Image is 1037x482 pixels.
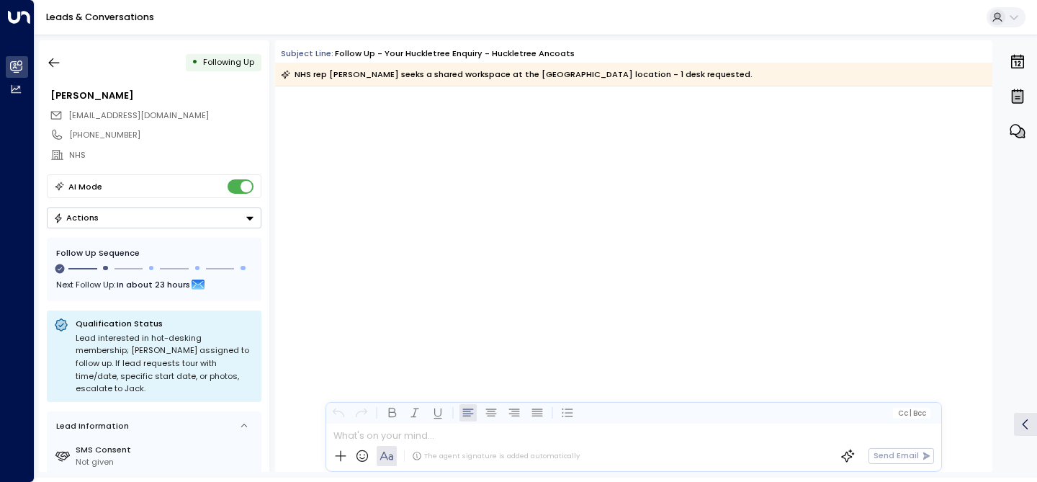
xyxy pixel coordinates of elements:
[192,52,198,73] div: •
[898,409,926,417] span: Cc Bcc
[53,213,99,223] div: Actions
[893,408,930,419] button: Cc|Bcc
[117,277,190,293] span: In about 23 hours
[50,89,261,102] div: [PERSON_NAME]
[69,129,261,141] div: [PHONE_NUMBER]
[56,247,252,259] div: Follow Up Sequence
[281,48,333,59] span: Subject Line:
[76,318,254,329] p: Qualification Status
[76,332,254,396] div: Lead interested in hot-desking membership; [PERSON_NAME] assigned to follow up. If lead requests ...
[76,444,256,456] label: SMS Consent
[76,456,256,468] div: Not given
[910,409,912,417] span: |
[335,48,575,60] div: Follow up - Your Huckletree Enquiry - Huckletree Ancoats
[68,110,209,122] span: olabampet@hotmail.co.uk
[56,277,252,293] div: Next Follow Up:
[68,110,209,121] span: [EMAIL_ADDRESS][DOMAIN_NAME]
[52,420,129,432] div: Lead Information
[203,56,254,68] span: Following Up
[68,179,102,194] div: AI Mode
[69,149,261,161] div: NHS
[46,11,154,23] a: Leads & Conversations
[412,451,580,461] div: The agent signature is added automatically
[47,207,261,228] button: Actions
[353,404,370,421] button: Redo
[47,207,261,228] div: Button group with a nested menu
[330,404,347,421] button: Undo
[281,67,753,81] div: NHS rep [PERSON_NAME] seeks a shared workspace at the [GEOGRAPHIC_DATA] location - 1 desk requested.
